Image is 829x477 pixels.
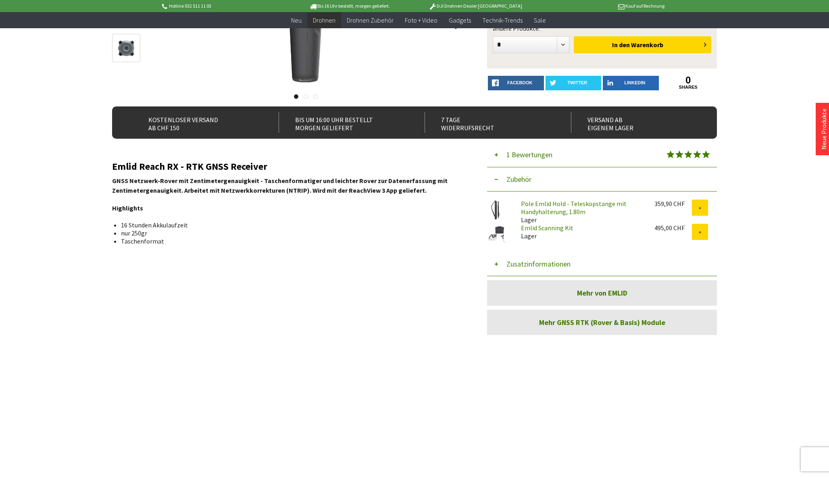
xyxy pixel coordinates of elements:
[514,224,648,240] div: Lager
[514,200,648,224] div: Lager
[487,224,507,244] img: Emlid Scanning Kit
[121,237,456,245] li: Taschenformat
[574,36,711,53] button: In den Warenkorb
[477,12,528,29] a: Technik-Trends
[112,161,463,172] h2: Emlid Reach RX - RTK GNSS Receiver
[660,85,717,90] a: shares
[399,12,443,29] a: Foto + Video
[654,224,692,232] div: 495,00 CHF
[612,41,630,49] span: In den
[487,280,717,306] a: Mehr von EMLID
[405,16,437,24] span: Foto + Video
[121,229,456,237] li: nur 250gr
[603,76,659,90] a: LinkedIn
[347,16,394,24] span: Drohnen Zubehör
[160,1,286,11] p: Hotline 032 511 11 03
[121,221,456,229] li: 16 Stunden Akkulaufzeit
[279,112,407,133] div: Bis um 16:00 Uhr bestellt Morgen geliefert
[654,200,692,208] div: 359,90 CHF
[631,41,663,49] span: Warenkorb
[291,16,302,24] span: Neu
[482,16,523,24] span: Technik-Trends
[538,1,664,11] p: Kauf auf Rechnung
[521,224,573,232] a: Emlid Scanning Kit
[488,76,544,90] a: facebook
[313,16,335,24] span: Drohnen
[449,16,471,24] span: Gadgets
[567,80,587,85] span: twitter
[571,112,700,133] div: Versand ab eigenem Lager
[534,16,546,24] span: Sale
[443,12,477,29] a: Gadgets
[487,310,717,335] a: Mehr GNSS RTK (Rover & Basis) Module
[112,177,448,194] strong: GNSS Netzwerk-Rover mit Zentimetergenauigkeit - Taschenformatiger und leichter Rover zur Datenerf...
[307,12,341,29] a: Drohnen
[660,76,717,85] a: 0
[412,1,538,11] p: DJI Drohnen Dealer [GEOGRAPHIC_DATA]
[341,12,399,29] a: Drohnen Zubehör
[112,204,143,212] strong: Highlights
[624,80,645,85] span: LinkedIn
[507,80,532,85] span: facebook
[546,76,602,90] a: twitter
[286,1,412,11] p: Bis 16 Uhr bestellt, morgen geliefert.
[487,200,507,220] img: Pole Emlid Hold - Teleskopstange mit Handyhalterung, 1.80m
[425,112,553,133] div: 7 Tage Widerrufsrecht
[132,112,261,133] div: Kostenloser Versand ab CHF 150
[528,12,552,29] a: Sale
[820,108,828,150] a: Neue Produkte
[487,167,717,192] button: Zubehör
[487,143,717,167] button: 1 Bewertungen
[521,200,627,216] a: Pole Emlid Hold - Teleskopstange mit Handyhalterung, 1.80m
[285,12,307,29] a: Neu
[487,252,717,276] button: Zusatzinformationen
